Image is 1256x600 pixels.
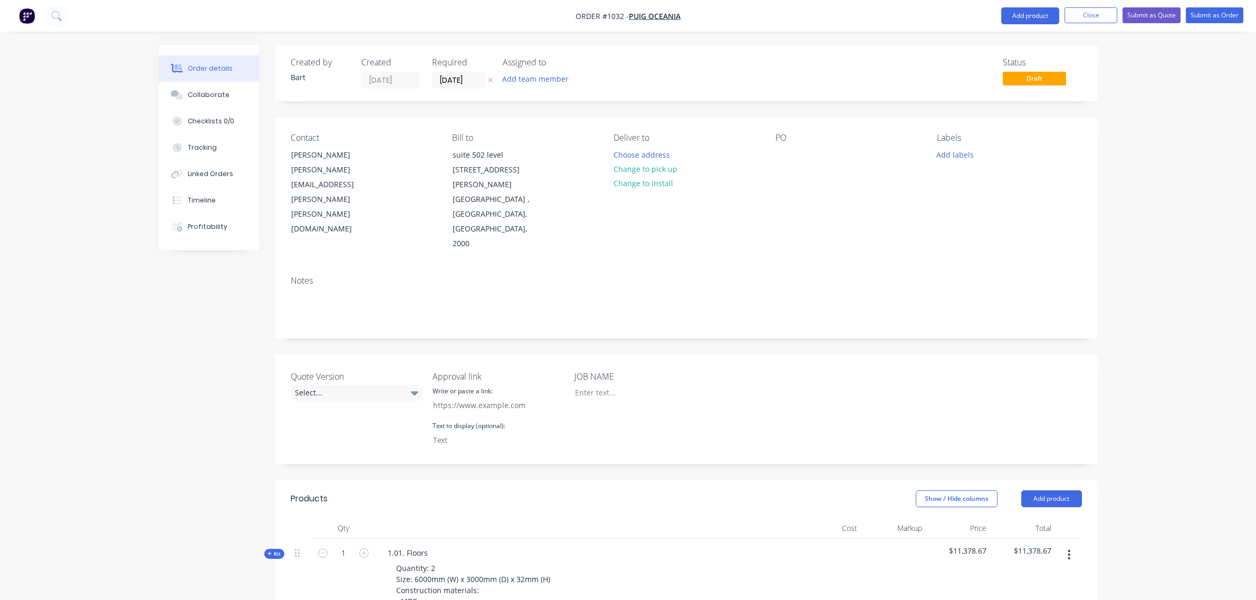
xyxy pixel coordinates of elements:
button: Change to install [608,176,678,190]
label: Text to display (optional): [433,421,505,431]
div: Collaborate [188,90,229,100]
button: Linked Orders [159,161,259,187]
div: Required [432,57,490,67]
button: Add labels [931,147,980,161]
div: Total [991,518,1056,539]
button: Add product [1001,7,1059,24]
div: Cost [797,518,862,539]
button: Collaborate [159,82,259,108]
span: Order #1032 - [576,11,629,21]
div: Price [926,518,991,539]
span: $11,378.67 [931,545,987,556]
button: Add product [1021,490,1082,507]
button: Change to pick up [608,162,683,176]
input: https://www.example.com [427,398,553,413]
div: Markup [861,518,926,539]
button: Submit as Quote [1123,7,1181,23]
div: Labels [937,133,1081,143]
button: Order details [159,55,259,82]
div: Contact [291,133,435,143]
div: Tracking [188,143,217,152]
div: Bart [291,72,349,83]
div: Deliver to [613,133,758,143]
div: [PERSON_NAME][PERSON_NAME][EMAIL_ADDRESS][PERSON_NAME][PERSON_NAME][DOMAIN_NAME] [282,147,388,237]
div: [PERSON_NAME] [291,148,379,162]
div: [GEOGRAPHIC_DATA] , [GEOGRAPHIC_DATA], [GEOGRAPHIC_DATA], 2000 [453,192,540,251]
label: Write or paste a link: [433,386,493,396]
div: Notes [291,276,1082,286]
div: Checklists 0/0 [188,117,234,126]
div: PO [775,133,920,143]
label: Quote Version [291,370,423,383]
button: Show / Hide columns [916,490,998,507]
label: JOB NAME [574,370,706,383]
div: Created [361,57,419,67]
div: Status [1003,57,1082,67]
button: Timeline [159,187,259,214]
div: suite 502 level [STREET_ADDRESS][PERSON_NAME] [453,148,540,192]
div: Select... [291,385,423,401]
div: Timeline [188,196,216,205]
div: Created by [291,57,349,67]
label: Approval link [433,370,564,383]
span: Draft [1003,72,1066,85]
input: Text [427,432,553,448]
span: $11,378.67 [995,545,1051,556]
div: Products [291,492,328,505]
div: 1.01. Floors [379,545,436,560]
div: [PERSON_NAME][EMAIL_ADDRESS][PERSON_NAME][PERSON_NAME][DOMAIN_NAME] [291,162,379,236]
div: Qty [312,518,375,539]
button: Add team member [496,72,574,86]
div: Linked Orders [188,169,233,179]
img: Factory [19,8,35,24]
button: Checklists 0/0 [159,108,259,134]
button: Profitability [159,214,259,240]
div: Profitability [188,222,227,231]
button: Submit as Order [1186,7,1243,23]
div: Order details [188,64,233,73]
button: Add team member [503,72,574,86]
button: Close [1065,7,1117,23]
a: Puig Oceania [629,11,680,21]
div: Assigned to [503,57,608,67]
button: Choose address [608,147,675,161]
button: Kit [264,549,284,559]
div: Bill to [452,133,597,143]
span: Kit [267,550,281,558]
div: suite 502 level [STREET_ADDRESS][PERSON_NAME][GEOGRAPHIC_DATA] , [GEOGRAPHIC_DATA], [GEOGRAPHIC_D... [444,147,549,251]
button: Tracking [159,134,259,161]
